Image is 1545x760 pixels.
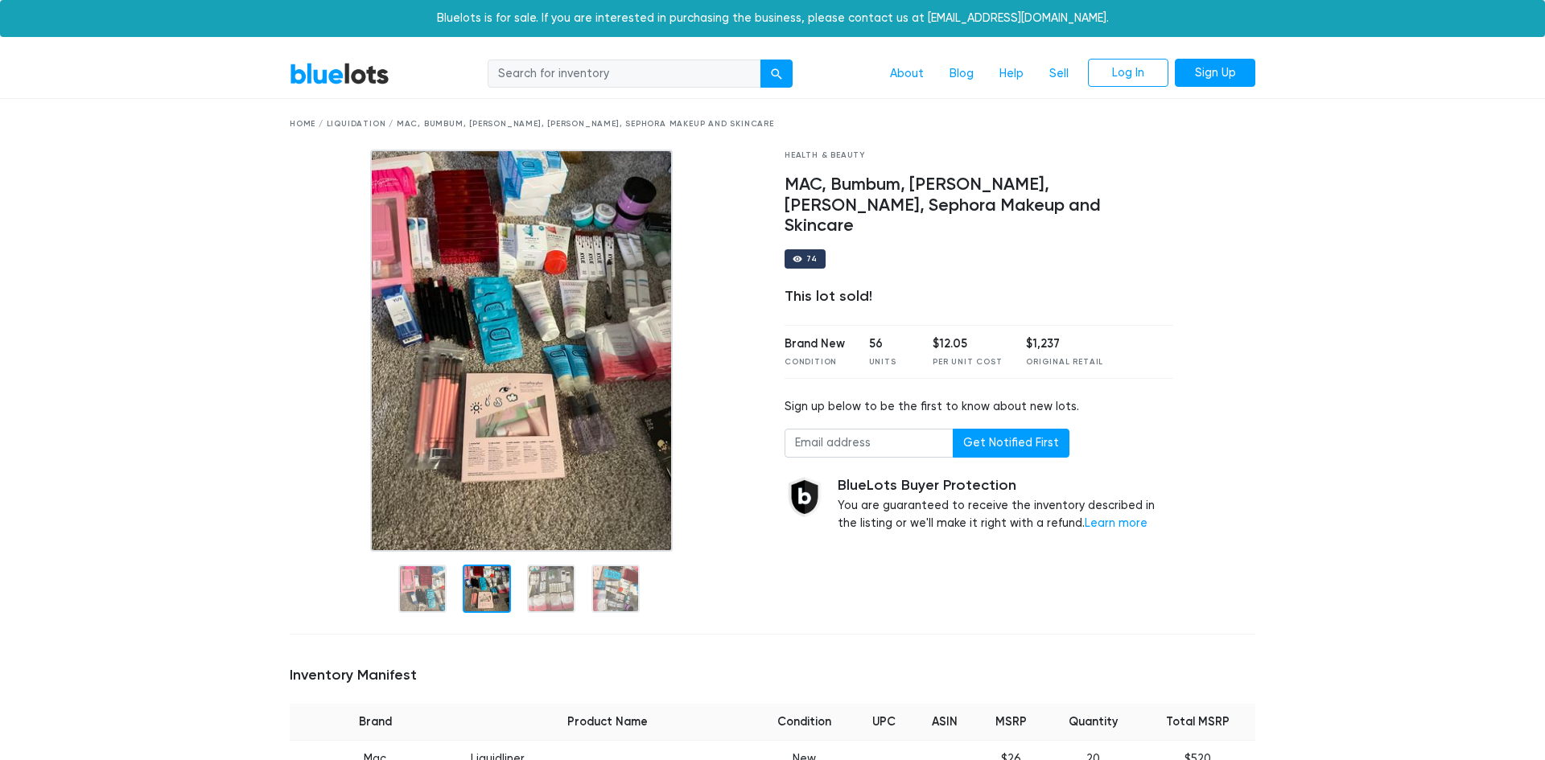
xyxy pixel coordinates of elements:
[290,62,389,85] a: BlueLots
[290,704,461,741] th: Brand
[855,704,913,741] th: UPC
[1088,59,1168,88] a: Log In
[987,59,1036,89] a: Help
[461,704,754,741] th: Product Name
[1026,335,1103,353] div: $1,237
[785,477,825,517] img: buyer_protection_shield-3b65640a83011c7d3ede35a8e5a80bfdfaa6a97447f0071c1475b91a4b0b3d01.png
[290,667,1255,684] h5: Inventory Manifest
[806,255,818,263] div: 74
[937,59,987,89] a: Blog
[1175,59,1255,88] a: Sign Up
[785,288,1173,306] div: This lot sold!
[877,59,937,89] a: About
[1026,356,1103,368] div: Original Retail
[1085,516,1147,530] a: Learn more
[933,335,1002,353] div: $12.05
[976,704,1046,741] th: MSRP
[488,60,761,88] input: Search for inventory
[785,356,845,368] div: Condition
[370,150,673,552] img: 68dfdd56-83ce-4931-b36d-43cc1d7a550c-1608671426.jpg
[1046,704,1141,741] th: Quantity
[869,335,909,353] div: 56
[953,429,1069,458] button: Get Notified First
[1141,704,1255,741] th: Total MSRP
[914,704,976,741] th: ASIN
[290,118,1255,130] div: Home / Liquidation / MAC, Bumbum, [PERSON_NAME], [PERSON_NAME], Sephora Makeup and Skincare
[785,150,1173,162] div: Health & Beauty
[933,356,1002,368] div: Per Unit Cost
[838,477,1173,495] h5: BlueLots Buyer Protection
[785,335,845,353] div: Brand New
[753,704,855,741] th: Condition
[869,356,909,368] div: Units
[785,175,1173,237] h4: MAC, Bumbum, [PERSON_NAME], [PERSON_NAME], Sephora Makeup and Skincare
[1036,59,1081,89] a: Sell
[838,477,1173,532] div: You are guaranteed to receive the inventory described in the listing or we'll make it right with ...
[785,398,1173,416] div: Sign up below to be the first to know about new lots.
[785,429,954,458] input: Email address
